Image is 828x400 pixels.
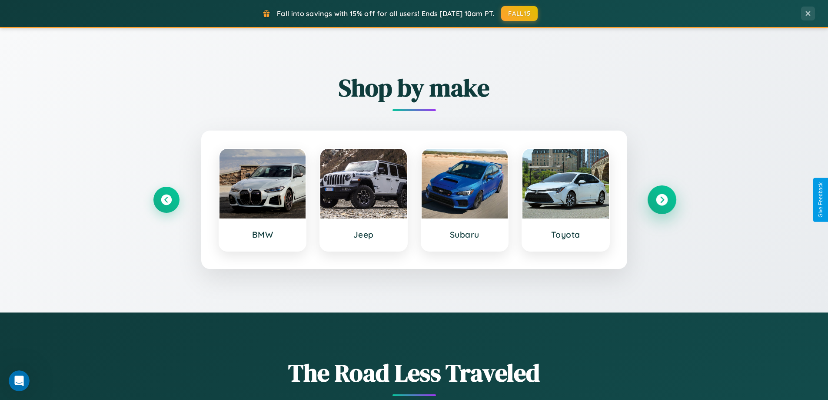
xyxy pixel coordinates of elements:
[818,182,824,218] div: Give Feedback
[153,356,675,390] h1: The Road Less Traveled
[430,229,499,240] h3: Subaru
[277,9,495,18] span: Fall into savings with 15% off for all users! Ends [DATE] 10am PT.
[501,6,538,21] button: FALL15
[228,229,297,240] h3: BMW
[531,229,600,240] h3: Toyota
[329,229,398,240] h3: Jeep
[153,71,675,104] h2: Shop by make
[9,370,30,391] iframe: Intercom live chat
